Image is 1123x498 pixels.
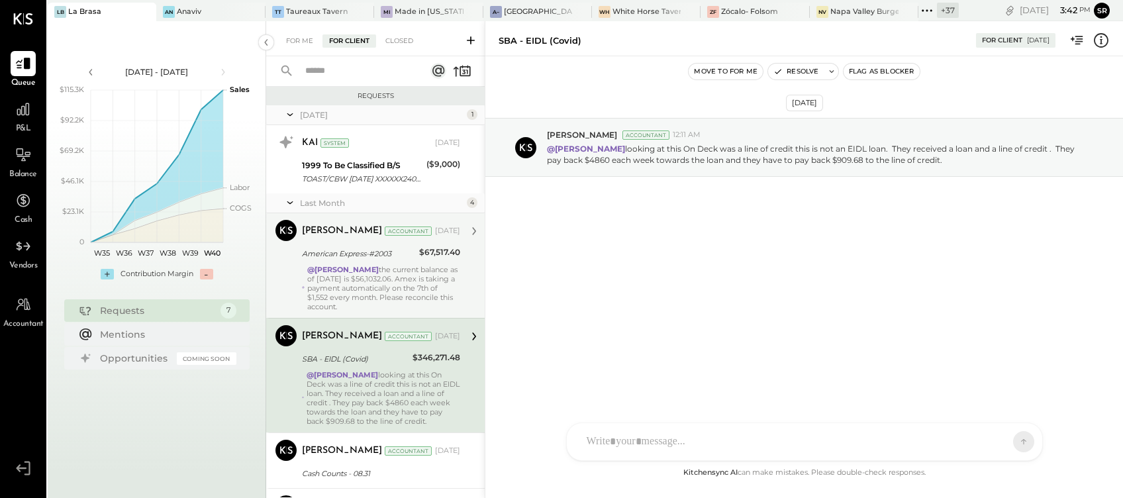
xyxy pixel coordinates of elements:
div: Mi [381,6,393,18]
div: 1999 To Be Classified B/S [302,159,422,172]
text: W38 [160,248,176,258]
button: Resolve [768,64,824,79]
div: [DATE] [1020,4,1091,17]
span: 3 : 42 [1051,4,1077,17]
div: A– [490,6,502,18]
div: + [101,269,114,279]
div: [DATE] [435,226,460,236]
text: W39 [181,248,198,258]
span: Queue [11,77,36,89]
div: ($9,000) [426,158,460,171]
div: LB [54,6,66,18]
strong: @[PERSON_NAME] [307,370,378,379]
div: Last Month [300,197,464,209]
div: [PERSON_NAME] [302,330,382,343]
text: $92.2K [60,115,84,124]
text: W40 [203,248,220,258]
div: Napa Valley Burger Company [830,7,899,17]
span: Accountant [3,319,44,330]
p: looking at this On Deck was a line of credit this is not an EIDL loan. They received a loan and a... [547,143,1084,166]
div: - [200,269,213,279]
span: Balance [9,169,37,181]
button: Sr [1094,3,1110,19]
div: SBA - EIDL (Covid) [499,34,581,47]
div: $346,271.48 [413,351,460,364]
div: American Express-#2003 [302,247,415,260]
text: W35 [93,248,109,258]
div: Taureaux Tavern [286,7,348,17]
div: Coming Soon [177,352,236,365]
div: copy link [1003,3,1016,17]
a: Queue [1,51,46,89]
span: P&L [16,123,31,135]
text: $46.1K [61,176,84,185]
button: Flag as Blocker [844,64,920,79]
strong: @[PERSON_NAME] [547,144,625,154]
a: P&L [1,97,46,135]
div: Accountant [385,446,432,456]
text: $23.1K [62,207,84,216]
div: For Me [279,34,320,48]
div: Accountant [622,130,669,140]
text: Sales [230,85,250,94]
div: Requests [273,91,478,101]
div: Mentions [100,328,230,341]
span: Vendors [9,260,38,272]
div: Made in [US_STATE] Pizza [GEOGRAPHIC_DATA] [395,7,463,17]
div: An [163,6,175,18]
span: Cash [15,215,32,226]
div: Requests [100,304,214,317]
div: NV [816,6,828,18]
div: For Client [322,34,376,48]
div: Cash Counts - 08.31 [302,467,456,480]
text: COGS [230,203,252,213]
text: Labor [230,183,250,192]
div: [DATE] [300,109,464,121]
span: pm [1079,5,1091,15]
text: 0 [79,237,84,246]
a: Vendors [1,234,46,272]
div: + 37 [937,3,959,18]
div: 7 [220,303,236,319]
a: Balance [1,142,46,181]
a: Accountant [1,292,46,330]
text: $115.3K [60,85,84,94]
div: TOAST/CBW [DATE] XXXXXX2400VQV2I TOAST/CBW [DATE] XXXXXX2400VQV2I La Brasa [302,172,422,185]
a: Cash [1,188,46,226]
button: Move to for me [689,64,763,79]
div: Closed [379,34,420,48]
div: Accountant [385,226,432,236]
text: W37 [138,248,154,258]
strong: @[PERSON_NAME] [307,265,379,274]
div: System [320,138,349,148]
div: the current balance as of [DATE] is $56,1032.06. Amex is taking a payment automatically on the 7t... [307,265,460,311]
div: $67,517.40 [419,246,460,259]
div: [DATE] - [DATE] [101,66,213,77]
div: 1 [467,109,477,120]
div: For Client [982,36,1022,45]
div: [GEOGRAPHIC_DATA] – [GEOGRAPHIC_DATA] [504,7,572,17]
div: [DATE] [1027,36,1050,45]
div: [DATE] [435,331,460,342]
text: W36 [115,248,132,258]
div: [PERSON_NAME] [302,224,382,238]
div: Anaviv [177,7,201,17]
div: SBA - EIDL (Covid) [302,352,409,366]
div: KAI [302,136,318,150]
div: WH [599,6,610,18]
div: White Horse Tavern [612,7,681,17]
span: [PERSON_NAME] [547,129,617,140]
text: $69.2K [60,146,84,155]
div: [PERSON_NAME] [302,444,382,458]
div: La Brasa [68,7,101,17]
div: Zócalo- Folsom [721,7,778,17]
div: Opportunities [100,352,170,365]
div: [DATE] [435,138,460,148]
div: Accountant [385,332,432,341]
div: 4 [467,197,477,208]
div: [DATE] [435,446,460,456]
span: 12:11 AM [673,130,701,140]
div: Contribution Margin [121,269,193,279]
div: [DATE] [786,95,823,111]
div: TT [272,6,284,18]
